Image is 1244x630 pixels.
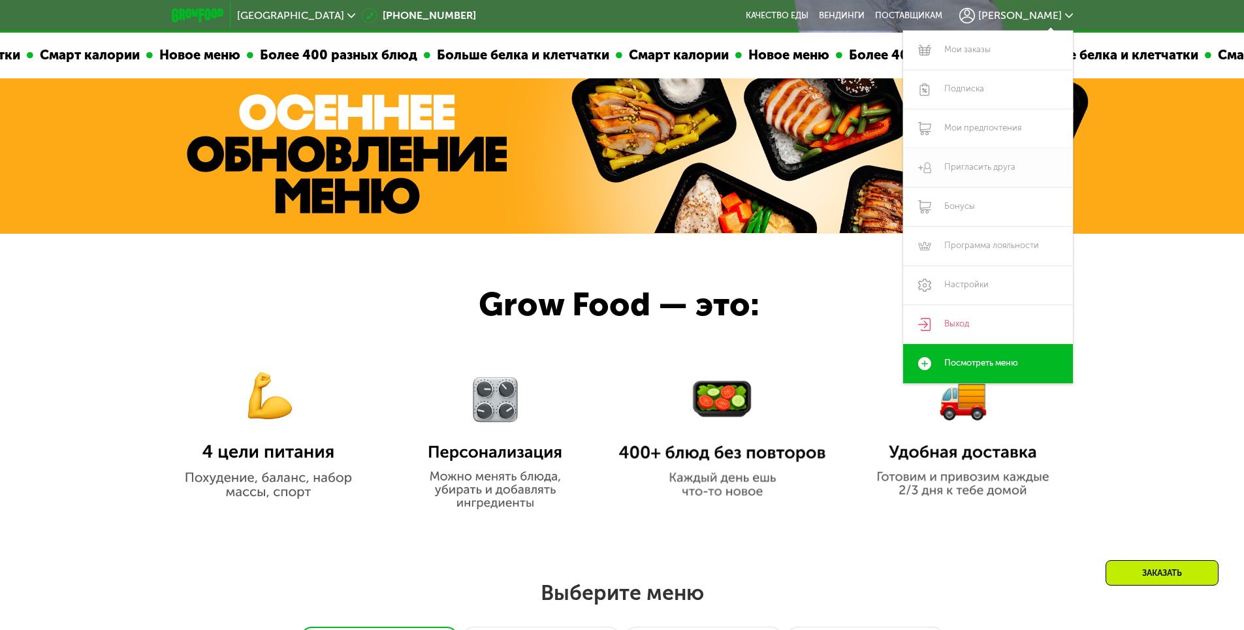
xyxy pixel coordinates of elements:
[153,45,247,65] div: Новое меню
[903,227,1073,266] a: Программа лояльности
[430,45,616,65] div: Больше белка и клетчатки
[903,187,1073,227] a: Бонусы
[237,10,344,21] span: [GEOGRAPHIC_DATA]
[33,45,146,65] div: Смарт калории
[842,45,1013,65] div: Более 400 разных блюд
[622,45,735,65] div: Смарт калории
[1106,560,1219,586] div: Заказать
[746,10,808,21] a: Качество еды
[903,70,1073,109] a: Подписка
[903,344,1073,383] a: Посмотреть меню
[903,148,1073,187] a: Пригласить друга
[362,8,476,24] a: [PHONE_NUMBER]
[903,109,1073,148] a: Мои предпочтения
[42,580,1202,606] h2: Выберите меню
[903,305,1073,344] a: Выход
[875,10,942,21] div: поставщикам
[903,31,1073,70] a: Мои заказы
[1019,45,1205,65] div: Больше белка и клетчатки
[253,45,424,65] div: Более 400 разных блюд
[479,280,808,330] div: Grow Food — это:
[978,10,1062,21] span: [PERSON_NAME]
[742,45,836,65] div: Новое меню
[903,266,1073,305] a: Настройки
[819,10,865,21] a: Вендинги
